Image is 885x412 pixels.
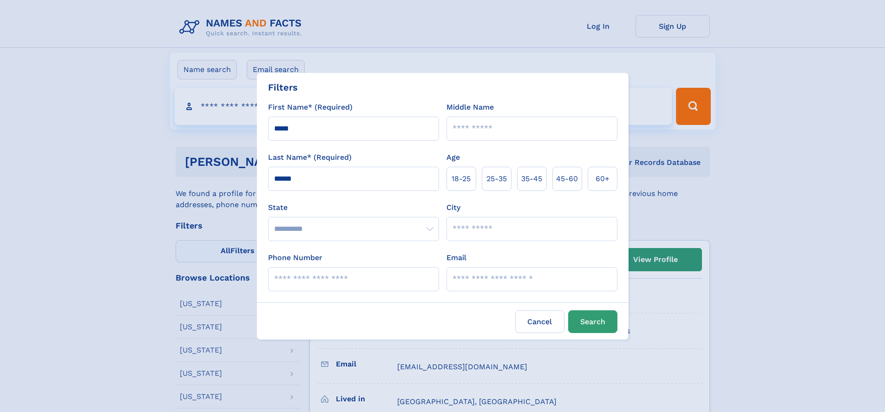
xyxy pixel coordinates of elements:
span: 35‑45 [521,173,542,184]
label: Cancel [515,310,564,333]
label: Last Name* (Required) [268,152,352,163]
label: Middle Name [446,102,494,113]
button: Search [568,310,617,333]
label: Email [446,252,466,263]
label: State [268,202,439,213]
span: 60+ [596,173,610,184]
span: 25‑35 [486,173,507,184]
label: Age [446,152,460,163]
span: 18‑25 [452,173,471,184]
label: First Name* (Required) [268,102,353,113]
div: Filters [268,80,298,94]
label: City [446,202,460,213]
span: 45‑60 [556,173,578,184]
label: Phone Number [268,252,322,263]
